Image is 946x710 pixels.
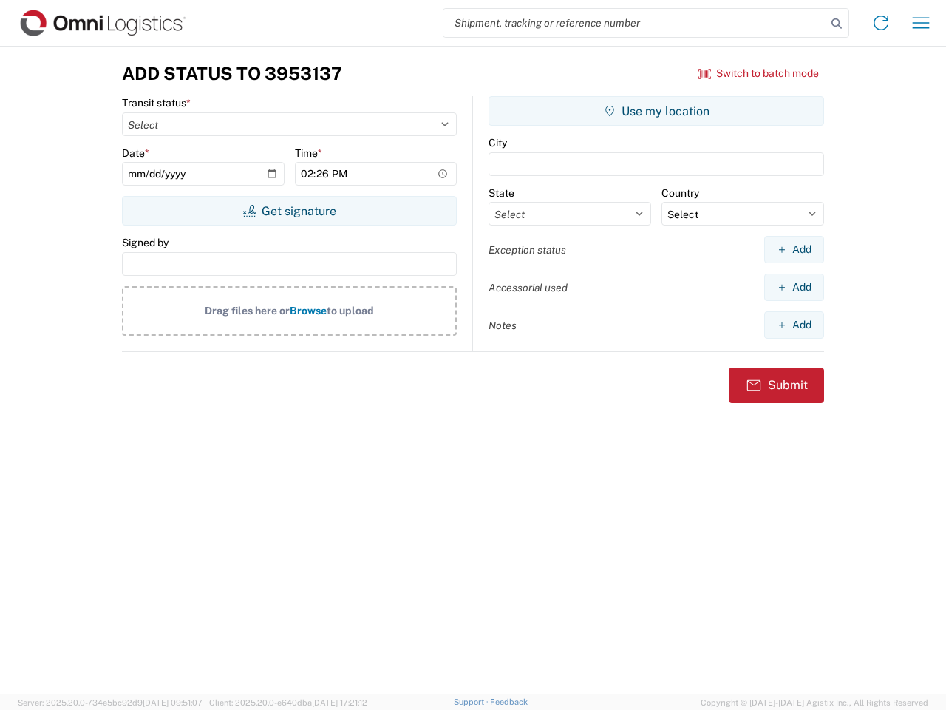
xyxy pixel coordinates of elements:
span: Drag files here or [205,305,290,317]
span: [DATE] 09:51:07 [143,698,203,707]
label: City [489,136,507,149]
label: Accessorial used [489,281,568,294]
label: Notes [489,319,517,332]
button: Submit [729,368,824,403]
button: Switch to batch mode [698,61,819,86]
button: Add [764,274,824,301]
h3: Add Status to 3953137 [122,63,342,84]
label: State [489,186,514,200]
span: to upload [327,305,374,317]
label: Exception status [489,243,566,257]
a: Support [454,697,491,706]
label: Date [122,146,149,160]
span: Client: 2025.20.0-e640dba [209,698,367,707]
span: Browse [290,305,327,317]
label: Time [295,146,322,160]
label: Country [661,186,699,200]
label: Signed by [122,236,169,249]
button: Get signature [122,196,457,226]
button: Use my location [489,96,824,126]
span: Server: 2025.20.0-734e5bc92d9 [18,698,203,707]
a: Feedback [490,697,528,706]
input: Shipment, tracking or reference number [443,9,826,37]
button: Add [764,236,824,263]
span: [DATE] 17:21:12 [312,698,367,707]
span: Copyright © [DATE]-[DATE] Agistix Inc., All Rights Reserved [701,696,928,709]
button: Add [764,311,824,339]
label: Transit status [122,96,191,109]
